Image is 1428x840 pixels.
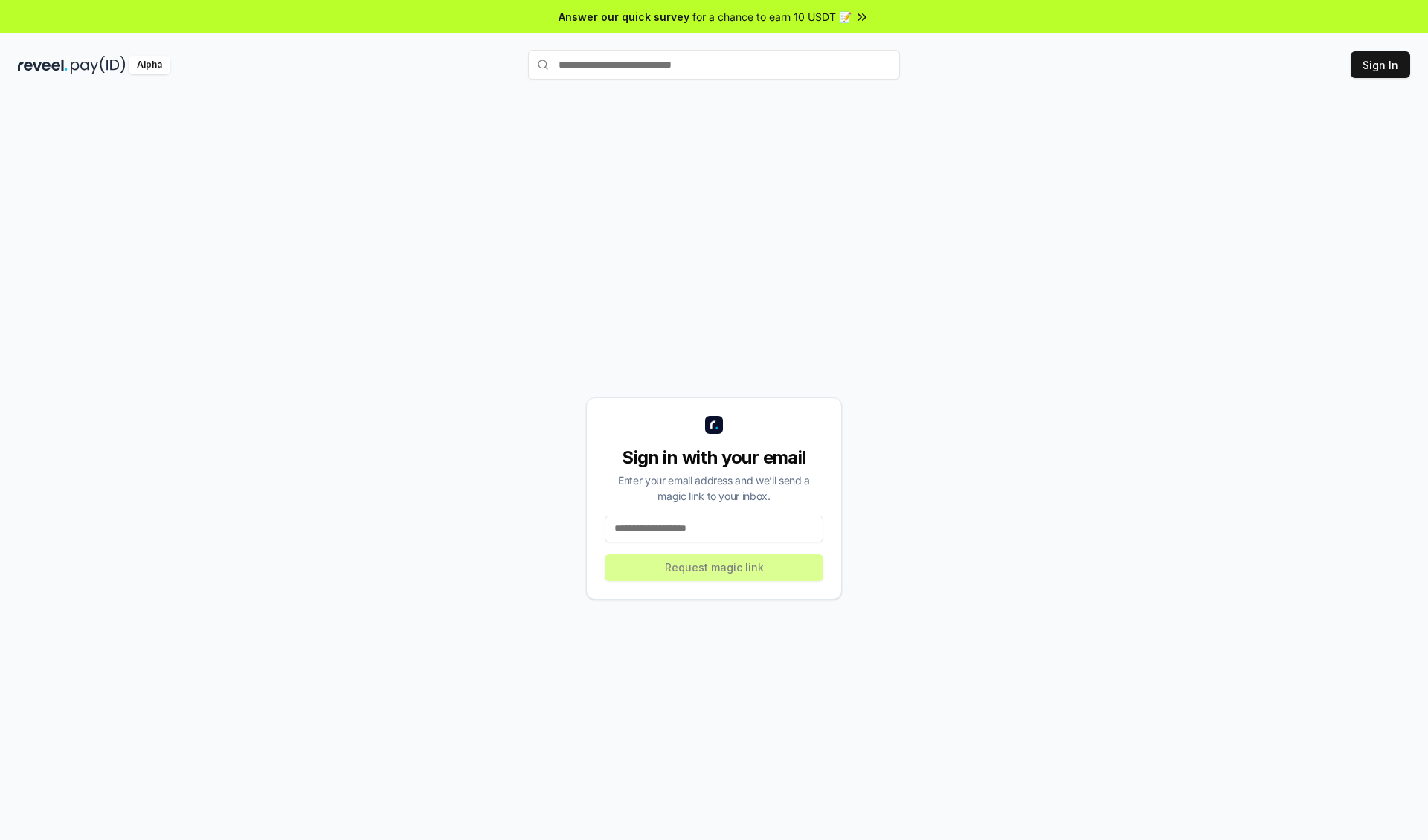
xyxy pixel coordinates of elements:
span: for a chance to earn 10 USDT 📝 [692,9,852,25]
div: Sign in with your email [605,446,823,469]
img: reveel_dark [18,56,68,74]
span: Answer our quick survey [559,9,689,25]
img: pay_id [71,56,126,74]
div: Enter your email address and we’ll send a magic link to your inbox. [605,472,823,504]
div: Alpha [129,56,170,74]
img: logo_small [705,416,723,434]
button: Sign In [1351,51,1410,78]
